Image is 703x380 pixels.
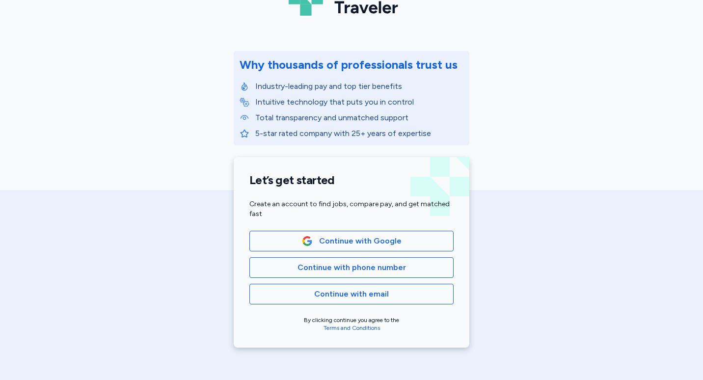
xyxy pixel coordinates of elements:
[249,199,454,219] div: Create an account to find jobs, compare pay, and get matched fast
[255,81,463,92] p: Industry-leading pay and top tier benefits
[249,231,454,251] button: Google LogoContinue with Google
[297,262,406,273] span: Continue with phone number
[314,288,389,300] span: Continue with email
[249,316,454,332] div: By clicking continue you agree to the
[324,325,380,331] a: Terms and Conditions
[255,112,463,124] p: Total transparency and unmatched support
[249,284,454,304] button: Continue with email
[249,257,454,278] button: Continue with phone number
[319,235,402,247] span: Continue with Google
[302,236,313,246] img: Google Logo
[240,57,458,73] div: Why thousands of professionals trust us
[255,128,463,139] p: 5-star rated company with 25+ years of expertise
[249,173,454,188] h1: Let’s get started
[255,96,463,108] p: Intuitive technology that puts you in control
